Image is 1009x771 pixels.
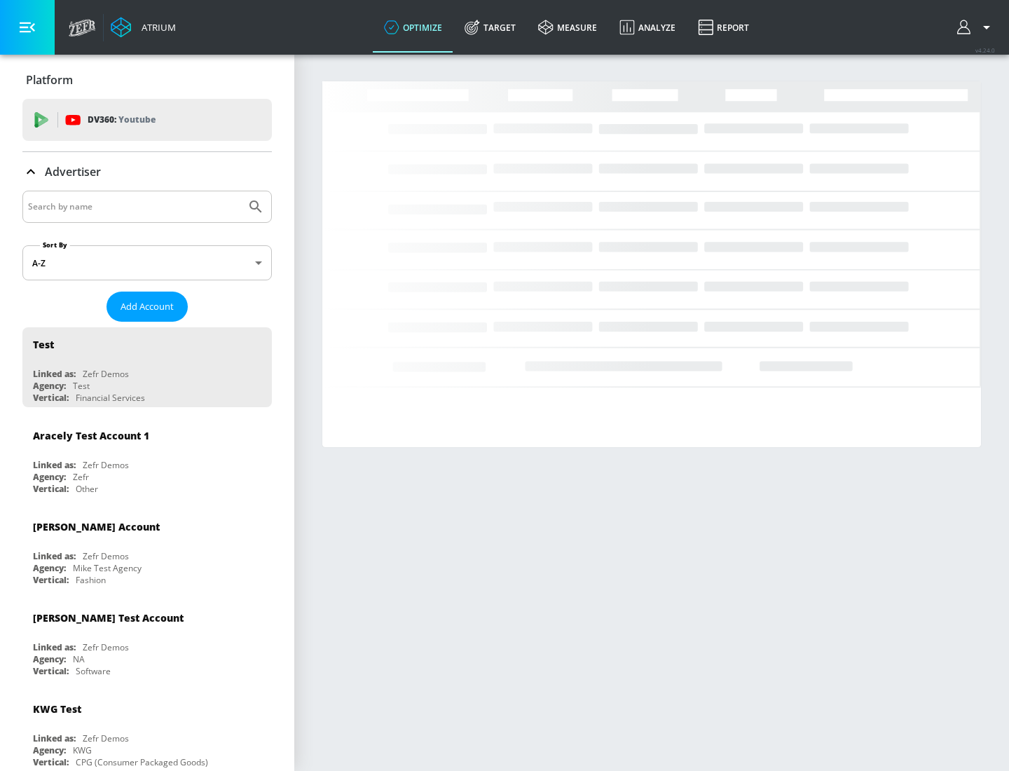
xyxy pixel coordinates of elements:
a: optimize [373,2,453,53]
div: [PERSON_NAME] Test AccountLinked as:Zefr DemosAgency:NAVertical:Software [22,601,272,681]
span: v 4.24.0 [975,46,995,54]
div: [PERSON_NAME] Test Account [33,611,184,625]
a: Atrium [111,17,176,38]
div: Vertical: [33,756,69,768]
div: Agency: [33,562,66,574]
div: Test [33,338,54,351]
div: Zefr Demos [83,732,129,744]
div: Advertiser [22,152,272,191]
div: Aracely Test Account 1 [33,429,149,442]
a: Analyze [608,2,687,53]
input: Search by name [28,198,240,216]
div: CPG (Consumer Packaged Goods) [76,756,208,768]
div: KWG [73,744,92,756]
div: Aracely Test Account 1Linked as:Zefr DemosAgency:ZefrVertical:Other [22,418,272,498]
div: Vertical: [33,483,69,495]
div: Agency: [33,744,66,756]
a: Target [453,2,527,53]
p: Youtube [118,112,156,127]
a: measure [527,2,608,53]
div: [PERSON_NAME] AccountLinked as:Zefr DemosAgency:Mike Test AgencyVertical:Fashion [22,510,272,589]
div: Atrium [136,21,176,34]
div: Financial Services [76,392,145,404]
div: A-Z [22,245,272,280]
div: Zefr Demos [83,550,129,562]
div: Zefr Demos [83,459,129,471]
div: Mike Test Agency [73,562,142,574]
a: Report [687,2,760,53]
div: Fashion [76,574,106,586]
div: NA [73,653,85,665]
div: Vertical: [33,665,69,677]
div: Agency: [33,380,66,392]
p: DV360: [88,112,156,128]
div: Test [73,380,90,392]
div: Agency: [33,471,66,483]
div: TestLinked as:Zefr DemosAgency:TestVertical:Financial Services [22,327,272,407]
div: Linked as: [33,641,76,653]
div: DV360: Youtube [22,99,272,141]
div: Linked as: [33,732,76,744]
div: Zefr [73,471,89,483]
div: Zefr Demos [83,368,129,380]
div: Software [76,665,111,677]
div: Vertical: [33,574,69,586]
div: Agency: [33,653,66,665]
label: Sort By [40,240,70,250]
div: Linked as: [33,368,76,380]
button: Add Account [107,292,188,322]
div: Vertical: [33,392,69,404]
p: Platform [26,72,73,88]
div: Linked as: [33,550,76,562]
div: KWG Test [33,702,81,716]
div: Zefr Demos [83,641,129,653]
div: [PERSON_NAME] Account [33,520,160,533]
div: Platform [22,60,272,100]
div: Linked as: [33,459,76,471]
div: Other [76,483,98,495]
span: Add Account [121,299,174,315]
p: Advertiser [45,164,101,179]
